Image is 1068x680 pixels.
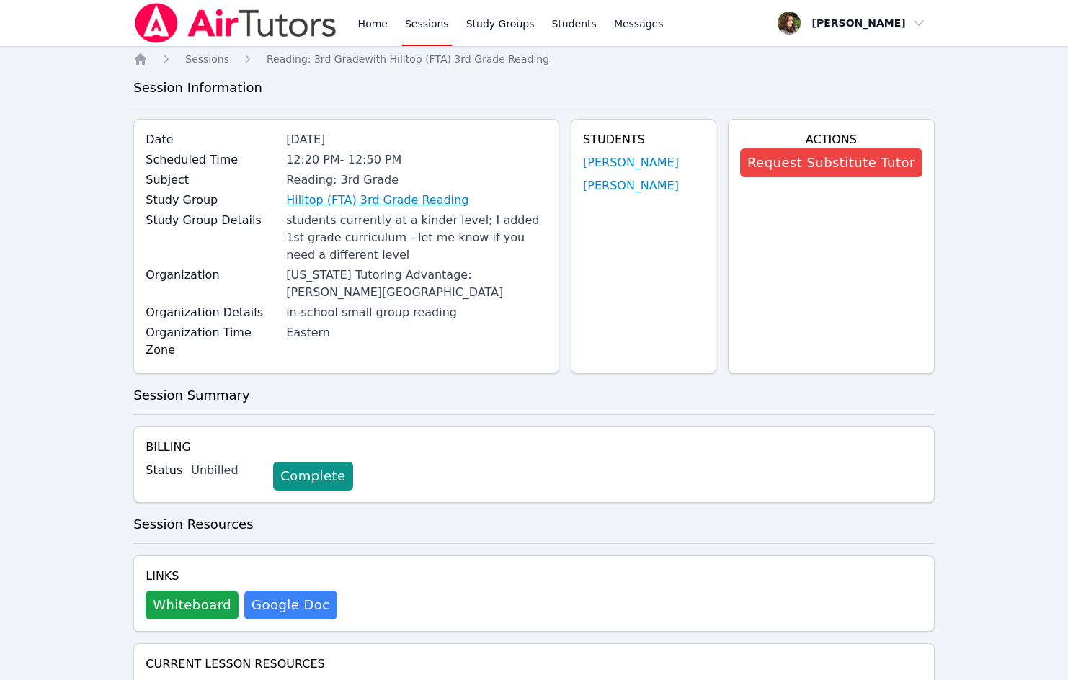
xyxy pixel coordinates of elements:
button: Whiteboard [146,591,239,619]
h4: Links [146,568,337,585]
button: Request Substitute Tutor [740,148,922,177]
span: Sessions [185,53,229,65]
label: Date [146,131,277,148]
span: Messages [614,17,664,31]
span: Reading: 3rd Grade with Hilltop (FTA) 3rd Grade Reading [267,53,549,65]
div: Unbilled [191,462,262,479]
label: Organization Details [146,304,277,321]
h4: Current Lesson Resources [146,656,922,673]
div: Eastern [286,324,547,341]
h3: Session Information [133,78,935,98]
label: Subject [146,171,277,189]
h4: Actions [740,131,922,148]
h3: Session Summary [133,385,935,406]
label: Organization Time Zone [146,324,277,359]
div: in-school small group reading [286,304,547,321]
a: Reading: 3rd Gradewith Hilltop (FTA) 3rd Grade Reading [267,52,549,66]
h3: Session Resources [133,514,935,534]
a: Hilltop (FTA) 3rd Grade Reading [286,192,468,209]
div: [US_STATE] Tutoring Advantage: [PERSON_NAME][GEOGRAPHIC_DATA] [286,267,547,301]
div: [DATE] [286,131,547,148]
label: Organization [146,267,277,284]
label: Study Group [146,192,277,209]
div: Reading: 3rd Grade [286,171,547,189]
a: [PERSON_NAME] [583,154,679,171]
label: Status [146,462,182,479]
nav: Breadcrumb [133,52,935,66]
label: Scheduled Time [146,151,277,169]
h4: Students [583,131,704,148]
h4: Billing [146,439,922,456]
a: [PERSON_NAME] [583,177,679,194]
a: Google Doc [244,591,337,619]
div: 12:20 PM - 12:50 PM [286,151,547,169]
a: Sessions [185,52,229,66]
div: students currently at a kinder level; I added 1st grade curriculum - let me know if you need a di... [286,212,547,264]
img: Air Tutors [133,3,337,43]
a: Complete [273,462,352,491]
label: Study Group Details [146,212,277,229]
